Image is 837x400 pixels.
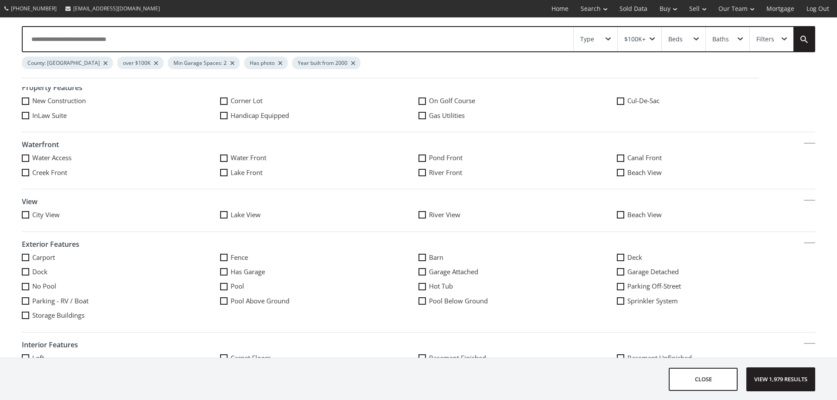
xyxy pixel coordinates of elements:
[244,57,288,69] div: Has photo
[617,253,815,262] label: Deck
[117,57,163,69] div: over $100K
[220,282,418,291] label: Pool
[22,311,220,320] label: Storage Buildings
[668,36,683,42] div: Beds
[220,168,418,177] label: Lake front
[418,267,617,276] label: Garage Attached
[418,210,617,219] label: River View
[617,267,815,276] label: Garage Detached
[617,282,815,291] label: Parking Off-Street
[617,153,815,162] label: Canal front
[22,236,815,253] h4: Exterior features
[418,353,617,363] label: Basement Finished
[712,36,729,42] div: Baths
[22,267,220,276] label: Dock
[617,96,815,105] label: Cul-De-Sac
[22,153,220,162] label: Water Access
[418,253,617,262] label: Barn
[22,168,220,177] label: Creek Front
[418,111,617,120] label: Gas Utilities
[22,96,220,105] label: New Construction
[22,80,815,96] h4: Property Features
[22,337,815,353] h4: Interior Features
[418,96,617,105] label: On Golf Course
[418,168,617,177] label: River front
[220,267,418,276] label: Has garage
[22,282,220,291] label: No Pool
[746,367,815,391] button: View 1,979 results
[220,296,418,306] label: Pool Above Ground
[617,168,815,177] label: Beach View
[418,153,617,162] label: Pond front
[617,353,815,363] label: Basement Unfinished
[749,368,813,391] span: View 1,979 results
[756,36,774,42] div: Filters
[73,5,160,12] span: [EMAIL_ADDRESS][DOMAIN_NAME]
[220,353,418,363] label: Carpet Floors
[617,210,815,219] label: Beach View
[220,96,418,105] label: Corner Lot
[220,210,418,219] label: Lake view
[669,368,738,391] button: close
[11,5,57,12] span: [PHONE_NUMBER]
[22,296,220,306] label: Parking - RV / Boat
[220,253,418,262] label: Fence
[292,57,361,69] div: Year built from 2000
[617,296,815,306] label: Sprinkler System
[22,137,815,153] h4: Waterfront
[168,57,240,69] div: Min Garage Spaces: 2
[22,194,815,210] h4: View
[580,36,594,42] div: Type
[220,111,418,120] label: Handicap Equipped
[418,282,617,291] label: Hot Tub
[22,57,113,69] div: County: [GEOGRAPHIC_DATA]
[22,353,220,363] label: Loft
[624,36,646,42] div: $100K+
[220,153,418,162] label: Water front
[22,210,220,219] label: City view
[61,0,164,17] a: [EMAIL_ADDRESS][DOMAIN_NAME]
[22,111,220,120] label: InLaw Suite
[22,253,220,262] label: Carport
[418,296,617,306] label: Pool Below Ground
